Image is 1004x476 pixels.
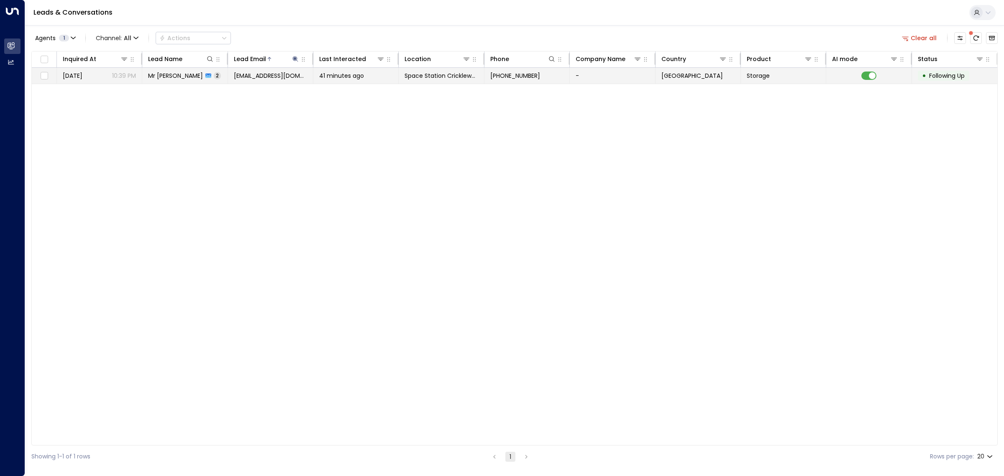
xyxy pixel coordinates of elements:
span: Mr jhd dhjj [148,72,203,80]
button: Customize [954,32,966,44]
div: Product [747,54,771,64]
div: Company Name [576,54,641,64]
div: Country [661,54,686,64]
button: Archived Leads [986,32,998,44]
span: hshs@uil.ie [234,72,307,80]
div: Lead Email [234,54,300,64]
button: Agents1 [31,32,79,44]
a: Leads & Conversations [33,8,113,17]
div: Phone [490,54,509,64]
span: United Kingdom [661,72,723,80]
span: Agents [35,35,56,41]
div: Company Name [576,54,625,64]
div: Location [405,54,431,64]
div: Inquired At [63,54,96,64]
span: 1 [59,35,69,41]
div: Actions [159,34,190,42]
div: Phone [490,54,556,64]
span: +447761542338 [490,72,540,80]
p: 10:39 PM [112,72,136,80]
button: Actions [156,32,231,44]
span: Storage [747,72,770,80]
button: Channel:All [92,32,142,44]
div: Status [918,54,937,64]
div: Last Interacted [319,54,366,64]
label: Rows per page: [930,452,974,461]
div: Product [747,54,812,64]
div: Lead Email [234,54,266,64]
div: Country [661,54,727,64]
div: Lead Name [148,54,214,64]
div: Location [405,54,470,64]
td: - [570,68,655,84]
div: Inquired At [63,54,128,64]
div: • [922,69,926,83]
span: Aug 19, 2025 [63,72,82,80]
span: Channel: [92,32,142,44]
span: There are new threads available. Refresh the grid to view the latest updates. [970,32,982,44]
span: All [124,35,131,41]
span: Space Station Cricklewood [405,72,478,80]
span: Toggle select all [39,54,49,65]
div: Showing 1-1 of 1 rows [31,452,90,461]
div: Last Interacted [319,54,385,64]
div: AI mode [832,54,858,64]
span: 41 minutes ago [319,72,364,80]
div: AI mode [832,54,898,64]
button: Clear all [899,32,940,44]
span: Toggle select row [39,71,49,81]
div: 20 [977,450,994,463]
span: 2 [214,72,221,79]
button: page 1 [505,452,515,462]
div: Status [918,54,984,64]
span: Following Up [929,72,965,80]
div: Button group with a nested menu [156,32,231,44]
nav: pagination navigation [489,451,532,462]
div: Lead Name [148,54,182,64]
